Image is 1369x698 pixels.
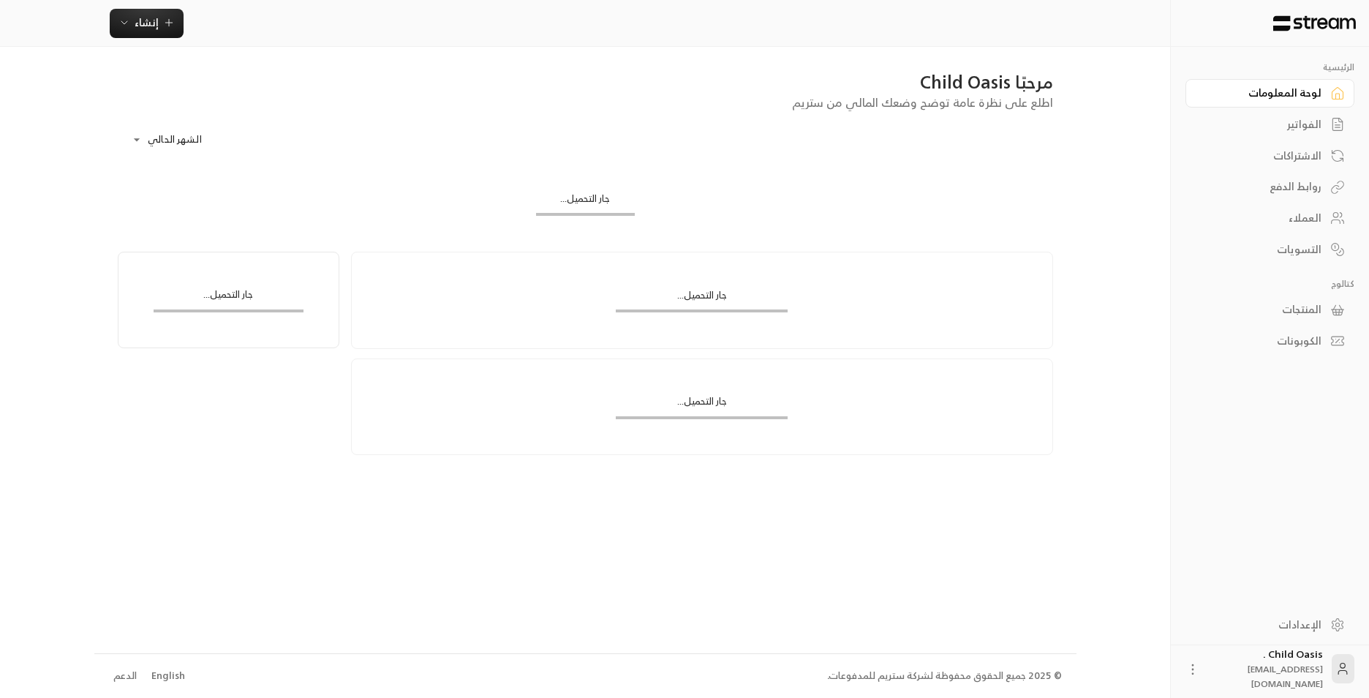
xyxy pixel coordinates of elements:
a: روابط الدفع [1185,173,1354,201]
p: الرئيسية [1185,61,1354,73]
a: الكوبونات [1185,327,1354,356]
a: الإعدادات [1185,610,1354,639]
div: المنتجات [1204,302,1321,317]
div: © 2025 جميع الحقوق محفوظة لشركة ستريم للمدفوعات. [827,669,1062,683]
div: مرحبًا Child Oasis [118,70,1053,94]
div: جار التحميل... [536,192,635,213]
a: الاشتراكات [1185,141,1354,170]
p: كتالوج [1185,278,1354,290]
div: جار التحميل... [154,288,303,309]
div: التسويات [1204,242,1321,257]
a: المنتجات [1185,296,1354,324]
div: Child Oasis . [1209,647,1323,691]
div: جار التحميل... [616,288,788,309]
div: الفواتير [1204,117,1321,132]
div: الكوبونات [1204,334,1321,348]
a: العملاء [1185,204,1354,233]
a: لوحة المعلومات [1185,79,1354,108]
div: العملاء [1204,211,1321,225]
div: روابط الدفع [1204,179,1321,194]
a: التسويات [1185,235,1354,263]
div: لوحة المعلومات [1204,86,1321,100]
img: Logo [1272,15,1357,31]
div: الإعدادات [1204,618,1321,632]
span: [EMAIL_ADDRESS][DOMAIN_NAME] [1248,661,1323,691]
span: اطلع على نظرة عامة توضح وضعك المالي من ستريم [792,92,1053,113]
div: English [151,669,185,683]
a: الدعم [109,663,142,689]
button: إنشاء [110,9,184,38]
div: جار التحميل... [616,394,788,416]
div: الشهر الحالي [124,121,234,159]
div: الاشتراكات [1204,149,1321,163]
span: إنشاء [135,13,159,31]
a: الفواتير [1185,110,1354,139]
